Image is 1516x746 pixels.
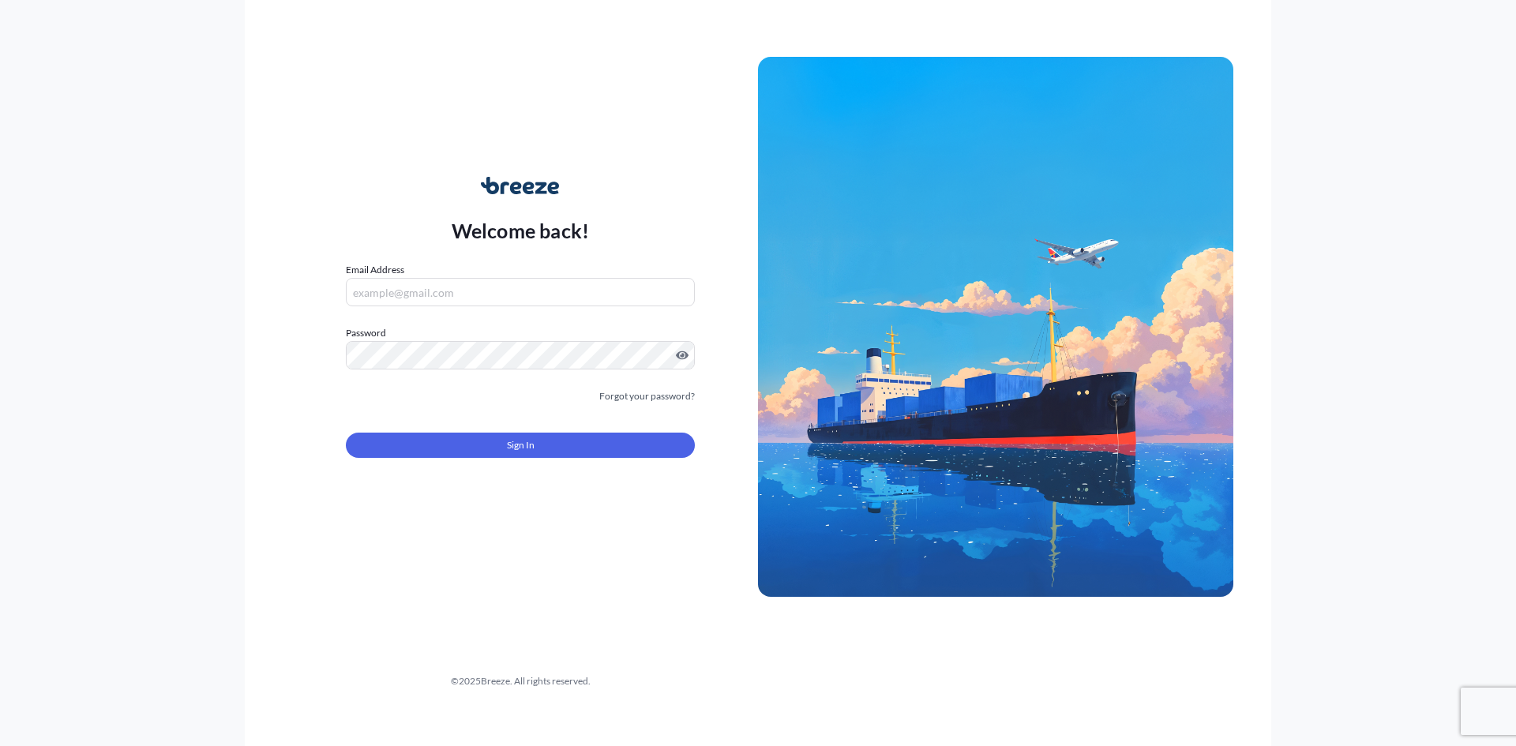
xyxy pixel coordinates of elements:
[346,278,695,306] input: example@gmail.com
[346,262,404,278] label: Email Address
[507,437,535,453] span: Sign In
[283,673,758,689] div: © 2025 Breeze. All rights reserved.
[346,325,695,341] label: Password
[676,349,689,362] button: Show password
[599,388,695,404] a: Forgot your password?
[758,57,1233,597] img: Ship illustration
[346,433,695,458] button: Sign In
[452,218,590,243] p: Welcome back!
